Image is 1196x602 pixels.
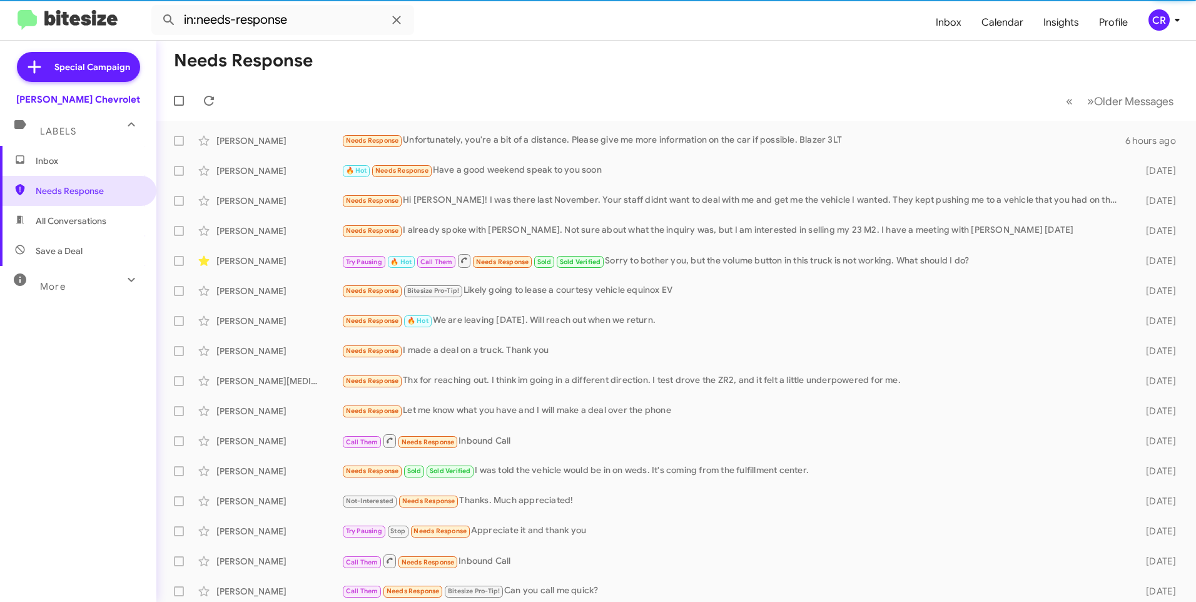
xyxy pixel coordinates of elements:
[216,375,342,387] div: [PERSON_NAME][MEDICAL_DATA]
[407,317,428,325] span: 🔥 Hot
[342,374,1126,388] div: Thx for reaching out. I think im going in a different direction. I test drove the ZR2, and it fel...
[346,587,378,595] span: Call Them
[1087,93,1094,109] span: »
[420,258,453,266] span: Call Them
[1126,465,1186,477] div: [DATE]
[537,258,552,266] span: Sold
[346,196,399,205] span: Needs Response
[430,467,471,475] span: Sold Verified
[1126,405,1186,417] div: [DATE]
[1089,4,1138,41] a: Profile
[216,345,342,357] div: [PERSON_NAME]
[54,61,130,73] span: Special Campaign
[346,558,378,566] span: Call Them
[216,585,342,598] div: [PERSON_NAME]
[1126,555,1186,568] div: [DATE]
[216,405,342,417] div: [PERSON_NAME]
[216,435,342,447] div: [PERSON_NAME]
[342,193,1126,208] div: Hi [PERSON_NAME]! I was there last November. Your staff didnt want to deal with me and get me the...
[346,377,399,385] span: Needs Response
[1033,4,1089,41] a: Insights
[40,281,66,292] span: More
[346,258,382,266] span: Try Pausing
[151,5,414,35] input: Search
[216,465,342,477] div: [PERSON_NAME]
[926,4,971,41] a: Inbox
[216,555,342,568] div: [PERSON_NAME]
[342,133,1125,148] div: Unfortunately, you're a bit of a distance. Please give me more information on the car if possible...
[390,527,405,535] span: Stop
[346,136,399,145] span: Needs Response
[1126,315,1186,327] div: [DATE]
[216,195,342,207] div: [PERSON_NAME]
[402,438,455,446] span: Needs Response
[346,467,399,475] span: Needs Response
[1126,225,1186,237] div: [DATE]
[476,258,529,266] span: Needs Response
[1126,375,1186,387] div: [DATE]
[1126,255,1186,267] div: [DATE]
[1138,9,1182,31] button: CR
[971,4,1033,41] a: Calendar
[216,225,342,237] div: [PERSON_NAME]
[342,553,1126,569] div: Inbound Call
[1080,88,1181,114] button: Next
[407,287,459,295] span: Bitesize Pro-Tip!
[407,467,422,475] span: Sold
[413,527,467,535] span: Needs Response
[216,495,342,508] div: [PERSON_NAME]
[216,255,342,267] div: [PERSON_NAME]
[1059,88,1181,114] nav: Page navigation example
[402,497,455,505] span: Needs Response
[1148,9,1170,31] div: CR
[36,245,83,257] span: Save a Deal
[1066,93,1073,109] span: «
[342,283,1126,298] div: Likely going to lease a courtesy vehicle equinox EV
[17,52,140,82] a: Special Campaign
[342,464,1126,478] div: I was told the vehicle would be in on weds. It's coming from the fulfillment center.
[216,315,342,327] div: [PERSON_NAME]
[346,527,382,535] span: Try Pausing
[1126,165,1186,177] div: [DATE]
[387,587,440,595] span: Needs Response
[346,317,399,325] span: Needs Response
[346,407,399,415] span: Needs Response
[402,558,455,566] span: Needs Response
[346,438,378,446] span: Call Them
[216,135,342,147] div: [PERSON_NAME]
[216,525,342,538] div: [PERSON_NAME]
[342,344,1126,358] div: I made a deal on a truck. Thank you
[346,166,367,175] span: 🔥 Hot
[1126,585,1186,598] div: [DATE]
[390,258,412,266] span: 🔥 Hot
[346,227,399,235] span: Needs Response
[1094,94,1173,108] span: Older Messages
[448,587,500,595] span: Bitesize Pro-Tip!
[560,258,601,266] span: Sold Verified
[342,433,1126,449] div: Inbound Call
[1126,495,1186,508] div: [DATE]
[1058,88,1080,114] button: Previous
[1126,525,1186,538] div: [DATE]
[346,497,394,505] span: Not-Interested
[1126,345,1186,357] div: [DATE]
[36,155,142,167] span: Inbox
[1126,435,1186,447] div: [DATE]
[1126,195,1186,207] div: [DATE]
[375,166,428,175] span: Needs Response
[16,93,140,106] div: [PERSON_NAME] Chevrolet
[342,524,1126,538] div: Appreciate it and thank you
[216,165,342,177] div: [PERSON_NAME]
[342,404,1126,418] div: Let me know what you have and I will make a deal over the phone
[342,223,1126,238] div: I already spoke with [PERSON_NAME]. Not sure about what the inquiry was, but I am interested in s...
[346,347,399,355] span: Needs Response
[342,584,1126,598] div: Can you call me quick?
[342,314,1126,328] div: We are leaving [DATE]. Will reach out when we return.
[40,126,76,137] span: Labels
[342,494,1126,508] div: Thanks. Much appreciated!
[36,215,106,227] span: All Conversations
[342,253,1126,268] div: Sorry to bother you, but the volume button in this truck is not working. What should I do?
